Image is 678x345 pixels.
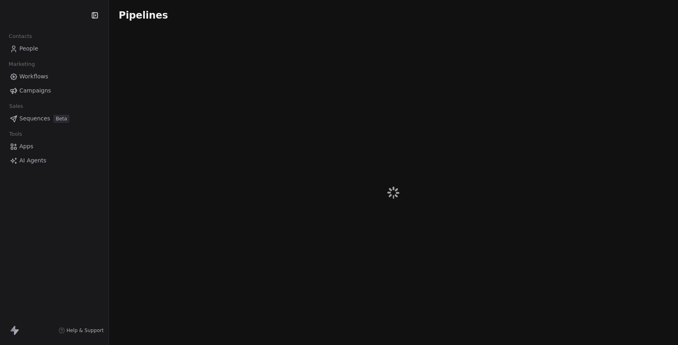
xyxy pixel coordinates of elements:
span: Help & Support [67,327,104,334]
span: Contacts [5,30,36,42]
a: People [6,42,102,55]
a: SequencesBeta [6,112,102,125]
span: Campaigns [19,86,51,95]
span: People [19,44,38,53]
span: Workflows [19,72,48,81]
span: Beta [53,115,69,123]
a: Help & Support [59,327,104,334]
a: AI Agents [6,154,102,167]
span: Apps [19,142,33,151]
span: Sales [6,100,27,112]
span: Marketing [5,58,38,70]
span: AI Agents [19,156,46,165]
a: Campaigns [6,84,102,97]
span: Tools [6,128,25,140]
span: Sequences [19,114,50,123]
a: Workflows [6,70,102,83]
a: Apps [6,140,102,153]
span: Pipelines [119,10,168,21]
